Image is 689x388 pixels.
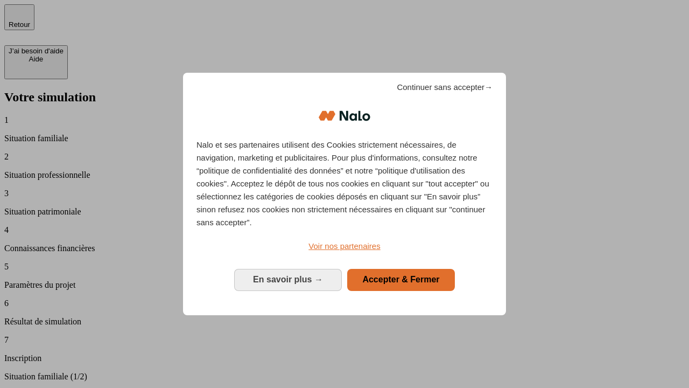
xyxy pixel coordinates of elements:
span: En savoir plus → [253,275,323,284]
a: Voir nos partenaires [196,240,493,253]
span: Voir nos partenaires [308,241,380,251]
p: Nalo et ses partenaires utilisent des Cookies strictement nécessaires, de navigation, marketing e... [196,138,493,229]
span: Continuer sans accepter→ [397,81,493,94]
button: En savoir plus: Configurer vos consentements [234,269,342,290]
button: Accepter & Fermer: Accepter notre traitement des données et fermer [347,269,455,290]
span: Accepter & Fermer [362,275,439,284]
div: Bienvenue chez Nalo Gestion du consentement [183,73,506,315]
img: Logo [319,100,370,132]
